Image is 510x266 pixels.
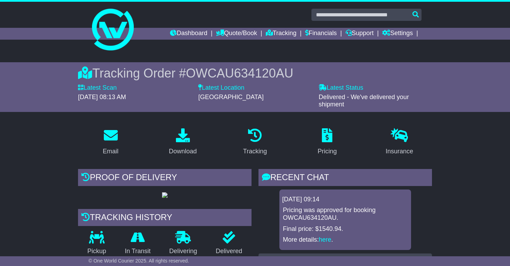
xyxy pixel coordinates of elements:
[78,66,432,81] div: Tracking Order #
[318,147,337,156] div: Pricing
[319,236,331,243] a: here
[283,225,408,233] p: Final price: $1540.94.
[98,126,123,159] a: Email
[170,28,207,40] a: Dashboard
[78,169,252,188] div: Proof of Delivery
[283,236,408,244] p: More details: .
[346,28,374,40] a: Support
[243,147,267,156] div: Tracking
[216,28,257,40] a: Quote/Book
[78,248,116,255] p: Pickup
[169,147,197,156] div: Download
[88,258,189,264] span: © One World Courier 2025. All rights reserved.
[313,126,341,159] a: Pricing
[283,207,408,221] p: Pricing was approved for booking OWCAU634120AU.
[382,28,413,40] a: Settings
[198,94,263,100] span: [GEOGRAPHIC_DATA]
[386,147,413,156] div: Insurance
[160,248,207,255] p: Delivering
[116,248,160,255] p: In Transit
[164,126,201,159] a: Download
[78,84,117,92] label: Latest Scan
[258,169,432,188] div: RECENT CHAT
[239,126,271,159] a: Tracking
[103,147,118,156] div: Email
[207,248,252,255] p: Delivered
[305,28,337,40] a: Financials
[282,196,408,203] div: [DATE] 09:14
[78,94,126,100] span: [DATE] 08:13 AM
[162,192,168,198] img: GetPodImage
[319,84,363,92] label: Latest Status
[381,126,418,159] a: Insurance
[266,28,296,40] a: Tracking
[198,84,244,92] label: Latest Location
[78,209,252,228] div: Tracking history
[186,66,293,80] span: OWCAU634120AU
[319,94,409,108] span: Delivered - We've delivered your shipment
